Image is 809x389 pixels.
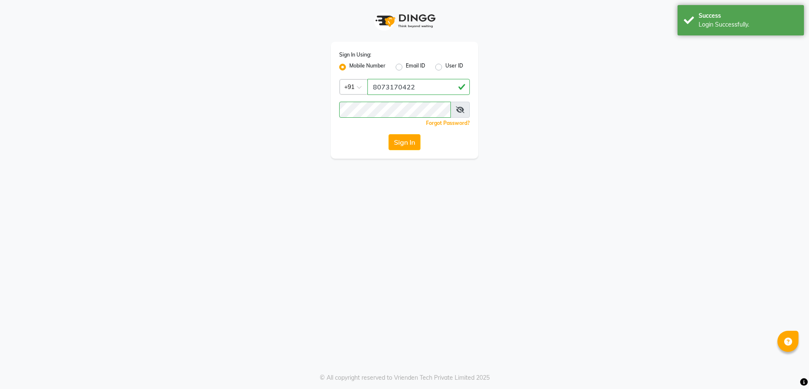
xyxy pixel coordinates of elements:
div: Success [699,11,798,20]
button: Sign In [388,134,421,150]
div: Login Successfully. [699,20,798,29]
label: Email ID [406,62,425,72]
img: logo1.svg [371,8,438,33]
input: Username [339,102,451,118]
label: Mobile Number [349,62,386,72]
label: User ID [445,62,463,72]
a: Forgot Password? [426,120,470,126]
label: Sign In Using: [339,51,371,59]
input: Username [367,79,470,95]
